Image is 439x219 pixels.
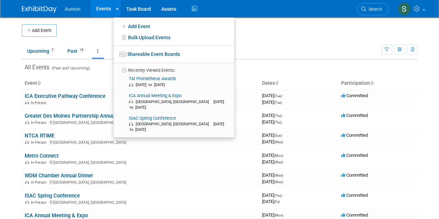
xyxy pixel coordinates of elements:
[25,179,256,185] div: [GEOGRAPHIC_DATA], [GEOGRAPHIC_DATA]
[25,119,256,125] div: [GEOGRAPHIC_DATA], [GEOGRAPHIC_DATA]
[25,193,80,199] a: ISAC Spring Conference
[284,153,285,158] span: -
[259,77,338,89] th: Dates
[274,94,282,98] span: (Tue)
[31,140,49,145] span: In-Person
[22,6,57,13] img: ExhibitDay
[25,139,256,145] div: [GEOGRAPHIC_DATA], [GEOGRAPHIC_DATA]
[274,101,282,104] span: (Tue)
[25,212,88,219] a: ICA Annual Meeting & Expo
[65,6,81,12] span: Aureon
[262,119,282,125] span: [DATE]
[136,100,212,104] span: [GEOGRAPHIC_DATA], [GEOGRAPHIC_DATA]
[262,153,285,158] span: [DATE]
[116,74,231,90] a: TAI Prometheus Awards [DATE] to [DATE]
[25,200,29,204] img: In-Person Event
[113,63,234,74] li: Recently Viewed Events:
[262,179,283,184] span: [DATE]
[31,200,49,205] span: In-Person
[31,160,49,165] span: In-Person
[274,120,282,124] span: (Thu)
[262,212,285,218] span: [DATE]
[113,48,234,60] a: Shareable Event Boards
[22,59,417,73] div: All Events
[262,100,282,105] span: [DATE]
[274,213,283,217] span: (Mon)
[283,93,284,98] span: -
[274,200,280,204] span: (Fri)
[25,160,29,164] img: In-Person Event
[341,153,368,158] span: Committed
[283,113,284,118] span: -
[22,44,61,58] a: Upcoming7
[22,24,57,37] button: Add Event
[341,133,368,138] span: Committed
[262,193,284,198] span: [DATE]
[370,80,373,86] a: Sort by Participation Type
[25,180,29,184] img: In-Person Event
[274,114,282,118] span: (Thu)
[262,139,283,144] span: [DATE]
[284,212,285,218] span: -
[262,172,285,178] span: [DATE]
[25,133,54,139] a: NTCA RTIME
[262,159,283,165] span: [DATE]
[116,91,231,113] a: ICA Annual Meeting & Expo [GEOGRAPHIC_DATA], [GEOGRAPHIC_DATA] [DATE] to [DATE]
[62,44,91,58] a: Past15
[274,180,283,184] span: (Wed)
[50,66,90,70] span: (Past and Upcoming)
[50,48,56,53] span: 7
[25,140,29,144] img: In-Person Event
[274,134,282,137] span: (Sun)
[31,180,49,185] span: In-Person
[398,2,411,16] img: Sophia Millang
[366,7,382,12] span: Search
[274,194,282,197] span: (Thu)
[25,93,105,99] a: ICA Executive Pathway Conference
[283,133,284,138] span: -
[25,159,256,165] div: [GEOGRAPHIC_DATA], [GEOGRAPHIC_DATA]
[341,193,368,198] span: Committed
[338,77,417,89] th: Participation
[341,212,368,218] span: Committed
[341,172,368,178] span: Committed
[119,52,126,57] img: seventboard-3.png
[262,199,280,204] span: [DATE]
[283,193,284,198] span: -
[341,113,368,118] span: Committed
[262,133,284,138] span: [DATE]
[25,199,256,205] div: [GEOGRAPHIC_DATA], [GEOGRAPHIC_DATA]
[25,172,93,179] a: WDM Chamber Annual Dinner
[262,113,284,118] span: [DATE]
[25,120,29,124] img: In-Person Event
[116,113,231,135] a: ISAC Spring Conference [GEOGRAPHIC_DATA], [GEOGRAPHIC_DATA] [DATE] to [DATE]
[357,3,389,15] a: Search
[31,120,49,125] span: In-Person
[136,122,212,126] span: [GEOGRAPHIC_DATA], [GEOGRAPHIC_DATA]
[284,172,285,178] span: -
[37,80,41,86] a: Sort by Event Name
[274,174,283,177] span: (Wed)
[274,140,283,144] span: (Wed)
[31,101,49,105] span: In-Person
[25,153,59,159] a: Metro Connect
[274,154,283,158] span: (Mon)
[22,77,259,89] th: Event
[113,32,234,43] a: Bulk Upload Events
[341,93,368,98] span: Committed
[274,160,283,164] span: (Wed)
[275,80,278,86] a: Sort by Start Date
[113,20,234,32] a: Add Event
[262,93,284,98] span: [DATE]
[136,83,168,87] span: [DATE] to [DATE]
[25,101,29,104] img: In-Person Event
[78,48,85,53] span: 15
[25,113,132,119] a: Greater Des Moines Partnership Annual Dinner
[129,100,224,110] span: [DATE] to [DATE]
